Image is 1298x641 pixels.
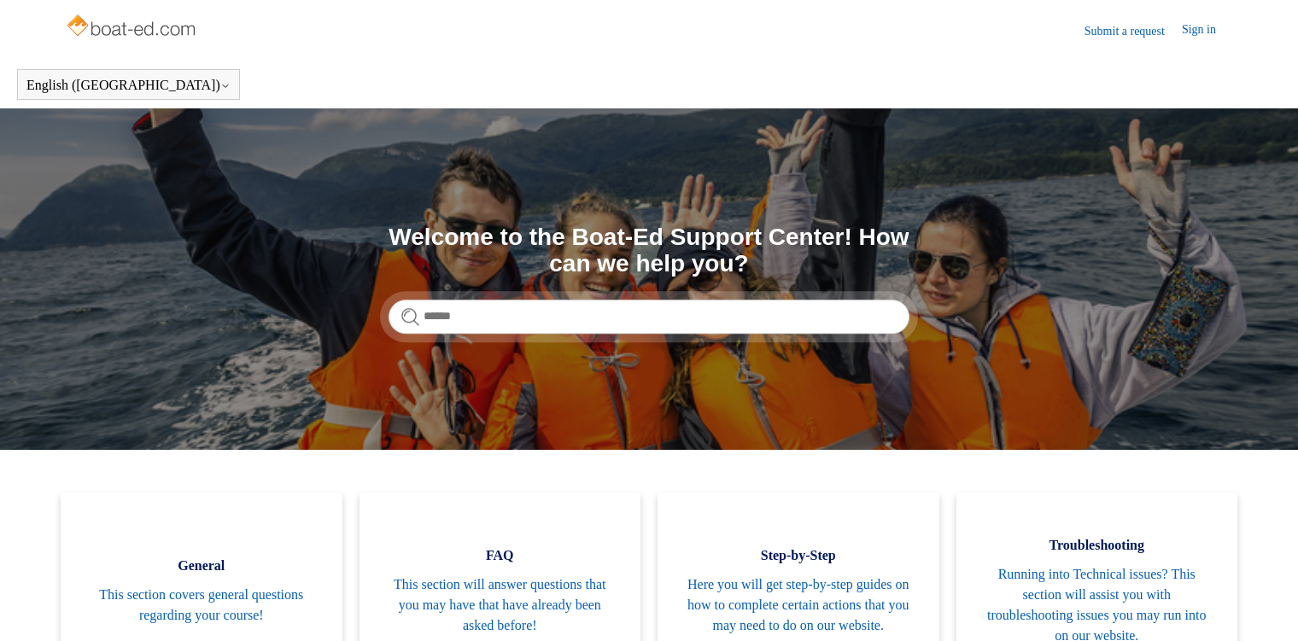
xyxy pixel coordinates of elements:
span: General [86,556,317,576]
span: FAQ [385,545,616,566]
span: This section will answer questions that you may have that have already been asked before! [385,574,616,636]
input: Search [389,300,909,334]
span: Step-by-Step [683,545,914,566]
img: Boat-Ed Help Center home page [65,10,201,44]
a: Submit a request [1085,22,1182,40]
span: Troubleshooting [982,535,1213,556]
h1: Welcome to the Boat-Ed Support Center! How can we help you? [389,224,909,277]
a: Sign in [1182,20,1233,41]
span: This section covers general questions regarding your course! [86,585,317,626]
span: Here you will get step-by-step guides on how to complete certain actions that you may need to do ... [683,574,914,636]
button: English ([GEOGRAPHIC_DATA]) [26,78,231,93]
